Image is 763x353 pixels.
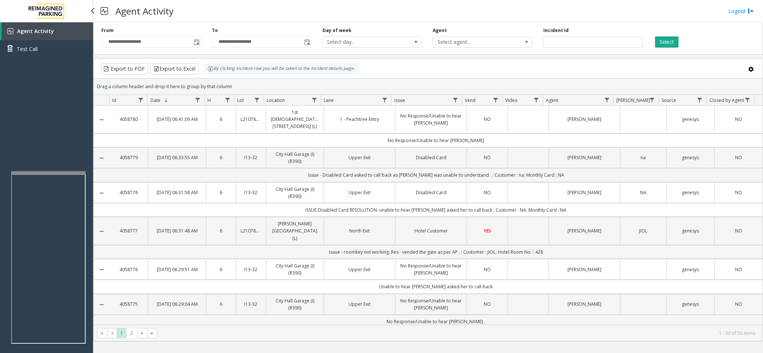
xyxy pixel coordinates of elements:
a: L21078200 [241,116,261,123]
span: Toggle popup [192,37,200,47]
a: [DATE] 06:41:09 AM [153,116,201,123]
a: I13-32 [241,301,261,308]
span: Lot [237,97,244,103]
span: NO [735,154,742,161]
label: Incident Id [543,27,569,34]
a: NO [719,266,758,273]
a: No Response/Unable to hear [PERSON_NAME] [400,262,462,276]
td: Unable to hear [PERSON_NAME] asked her to call back [109,280,763,293]
a: Disabled Card [400,189,462,196]
a: NO [471,266,503,273]
label: To [212,27,218,34]
a: Agent Activity [1,22,93,40]
a: 1st [DEMOGRAPHIC_DATA], [STREET_ADDRESS] (L) [271,109,319,130]
a: Source Filter Menu [695,95,705,105]
a: Collapse Details [94,302,109,308]
span: Select agent... [433,37,512,47]
a: NO [719,189,758,196]
h3: Agent Activity [112,2,177,20]
a: 4058780 [114,116,143,123]
span: Page 1 [117,328,127,338]
a: City Hall Garage (I) (R390) [271,151,319,165]
a: Location Filter Menu [309,95,319,105]
a: Closed by Agent Filter Menu [743,95,753,105]
span: Video [505,97,518,103]
span: Page 2 [127,328,137,338]
span: Go to the last page [147,328,157,338]
a: Video Filter Menu [531,95,541,105]
a: [DATE] 06:31:58 AM [153,189,201,196]
a: [PERSON_NAME] [553,227,616,234]
span: NO [484,189,491,196]
span: Vend [465,97,476,103]
span: [PERSON_NAME] [616,97,650,103]
a: 4058779 [114,154,143,161]
a: genesys [671,266,710,273]
a: Lane Filter Menu [380,95,390,105]
td: ISSUE-Disabled Card RESOLUTION- unable to hear [PERSON_NAME] asked her to call back ; Customer : ... [109,203,763,217]
a: 4058776 [114,266,143,273]
a: [PERSON_NAME] [553,154,616,161]
span: Go to the next page [137,328,147,338]
td: No Response/Unable to hear [PERSON_NAME] [109,134,763,147]
img: infoIcon.svg [207,66,213,72]
span: Go to the next page [139,330,145,336]
a: Collapse Details [94,267,109,273]
a: L21078900 [241,227,261,234]
a: Upper Exit [328,189,391,196]
img: logout [748,7,754,15]
a: Upper Exit [328,266,391,273]
a: Date Filter Menu [193,95,203,105]
span: Id [112,97,116,103]
a: 1 - Peachtree Entry [328,116,391,123]
div: Data table [94,95,763,325]
a: NO [719,301,758,308]
span: NO [484,116,491,122]
span: NO [735,266,742,273]
a: Issue Filter Menu [450,95,460,105]
a: Upper Exit [328,301,391,308]
a: NO [471,154,503,161]
a: Upper Exit [328,154,391,161]
a: NA [625,189,661,196]
span: Closed by Agent [709,97,744,103]
a: genesys [671,154,710,161]
a: [PERSON_NAME][GEOGRAPHIC_DATA] (L) [271,220,319,242]
span: Location [267,97,285,103]
a: [PERSON_NAME] [553,266,616,273]
td: Issue - roomkey not working. Res - vended the gate as per AP . ; Customer : JIOL; Hotel Room No. ... [109,245,763,259]
a: [DATE] 06:29:04 AM [153,301,201,308]
a: North Exit [328,227,391,234]
button: Select [655,36,678,48]
div: Drag a column header and drop it here to group by that column [94,80,763,93]
a: 6 [211,189,231,196]
span: Go to the last page [149,330,155,336]
td: No Response/Unable to hear [PERSON_NAME] . [109,315,763,328]
span: Toggle popup [303,37,311,47]
span: NO [484,266,491,273]
a: Hotel Customer [400,227,462,234]
span: Date [150,97,160,103]
span: NO [484,154,491,161]
a: Collapse Details [94,190,109,196]
span: Issue [394,97,405,103]
img: 'icon' [7,28,13,34]
span: Source [662,97,676,103]
a: Disabled Card [400,154,462,161]
a: genesys [671,301,710,308]
div: By clicking Incident row you will be taken to the incident details page. [204,63,359,74]
a: No Response/Unable to hear [PERSON_NAME] [400,297,462,311]
span: NO [484,301,491,307]
a: NO [719,154,758,161]
a: I13-32 [241,189,261,196]
a: Id Filter Menu [136,95,146,105]
a: NO [471,189,503,196]
a: [PERSON_NAME] [553,301,616,308]
a: JIOL [625,227,661,234]
label: Day of week [322,27,352,34]
label: From [101,27,114,34]
span: YES [484,228,491,234]
span: Agent Activity [17,28,54,35]
button: Export to Excel [150,63,199,74]
a: I13-32 [241,154,261,161]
